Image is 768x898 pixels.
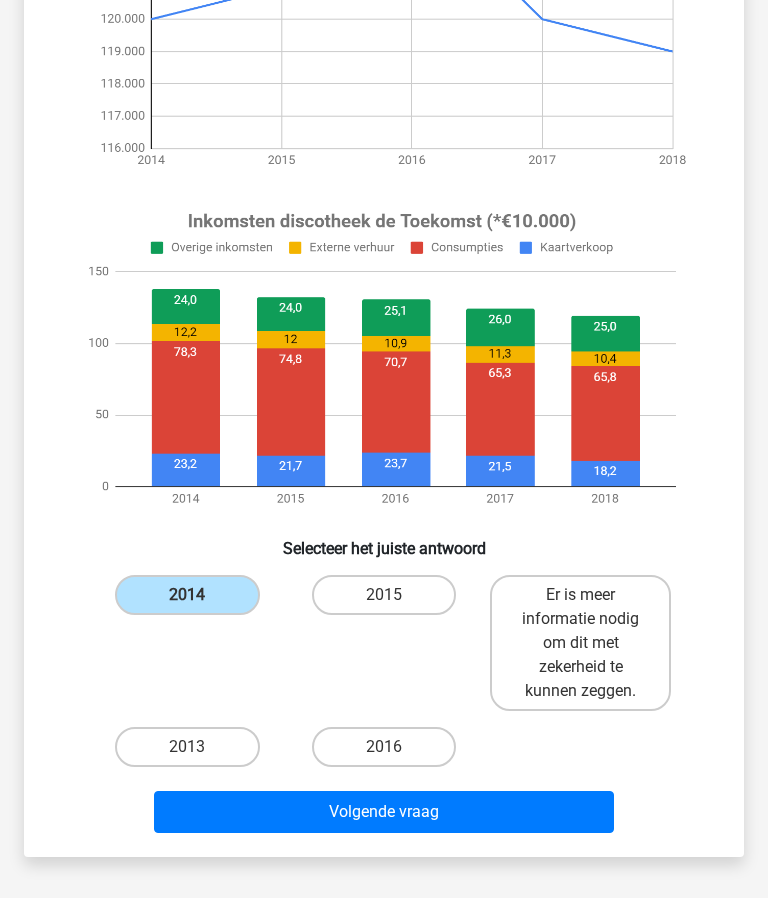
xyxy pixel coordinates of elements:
label: 2015 [312,575,457,615]
label: 2016 [312,727,457,767]
h6: Selecteer het juiste antwoord [56,523,712,558]
label: 2013 [115,727,260,767]
label: 2014 [115,575,260,615]
button: Volgende vraag [154,791,613,833]
label: Er is meer informatie nodig om dit met zekerheid te kunnen zeggen. [490,575,671,711]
